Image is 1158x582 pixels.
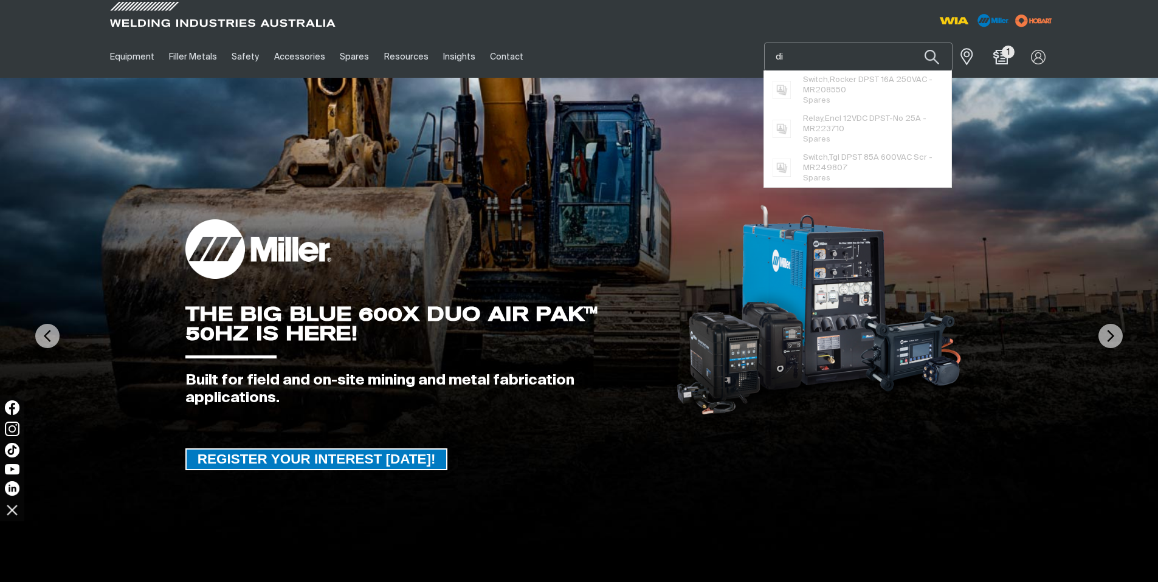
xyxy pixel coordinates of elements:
[803,152,942,173] span: Switch,Tgl DPST 85A 600VAC Scr - MR249807
[2,499,22,520] img: hide socials
[224,36,266,78] a: Safety
[436,36,483,78] a: Insights
[185,304,657,343] div: THE BIG BLUE 600X DUO AIR PAK™ 50HZ IS HERE!
[5,481,19,496] img: LinkedIn
[5,443,19,457] img: TikTok
[803,135,830,143] span: Spares
[5,422,19,436] img: Instagram
[103,36,818,78] nav: Main
[1098,324,1123,348] img: NextArrow
[185,372,657,407] div: Built for field and on-site mining and metal fabrication applications.
[764,70,951,187] ul: Suggestions
[5,400,19,415] img: Facebook
[333,36,376,78] a: Spares
[803,174,830,182] span: Spares
[35,324,60,348] img: PrevArrow
[803,97,830,104] span: Spares
[765,43,952,70] input: Product name or item number...
[162,36,224,78] a: Filler Metals
[187,448,447,470] span: REGISTER YOUR INTEREST [DATE]!
[803,114,942,134] span: Relay,Encl 12VDC DPST-No 25A - MR223710
[1012,12,1056,30] img: miller
[185,448,448,470] a: REGISTER YOUR INTEREST TODAY!
[267,36,333,78] a: Accessories
[911,43,953,71] button: Search products
[5,464,19,474] img: YouTube
[483,36,531,78] a: Contact
[803,75,942,95] span: Switch,Rocker DPST 16A 250VAC - MR208550
[103,36,162,78] a: Equipment
[376,36,435,78] a: Resources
